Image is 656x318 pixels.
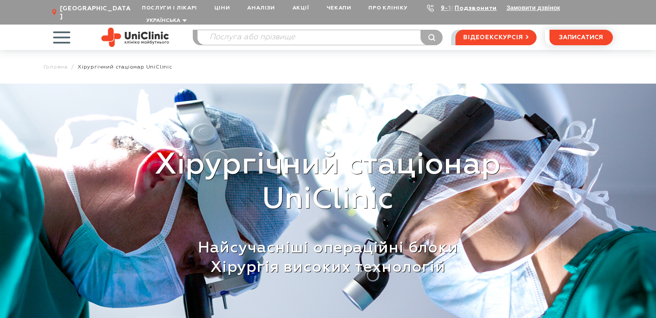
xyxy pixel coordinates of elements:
[455,30,536,45] a: відеоекскурсія
[463,30,523,45] span: відеоекскурсія
[506,4,560,11] button: Замовити дзвінок
[60,5,133,20] span: [GEOGRAPHIC_DATA]
[455,5,497,11] a: Подзвонити
[50,239,606,277] p: Найсучасніші операційні блоки Хірургія високих технологій
[50,148,606,217] p: Хірургічний стаціонар UniClinic
[198,30,443,45] input: Послуга або прізвище
[144,18,187,24] button: Українська
[549,30,613,45] button: записатися
[101,28,169,47] img: Uniclinic
[78,64,173,70] span: Хірургічний стаціонар UniClinic
[441,5,460,11] a: 9-103
[559,34,603,41] span: записатися
[44,64,68,70] a: Головна
[146,18,180,23] span: Українська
